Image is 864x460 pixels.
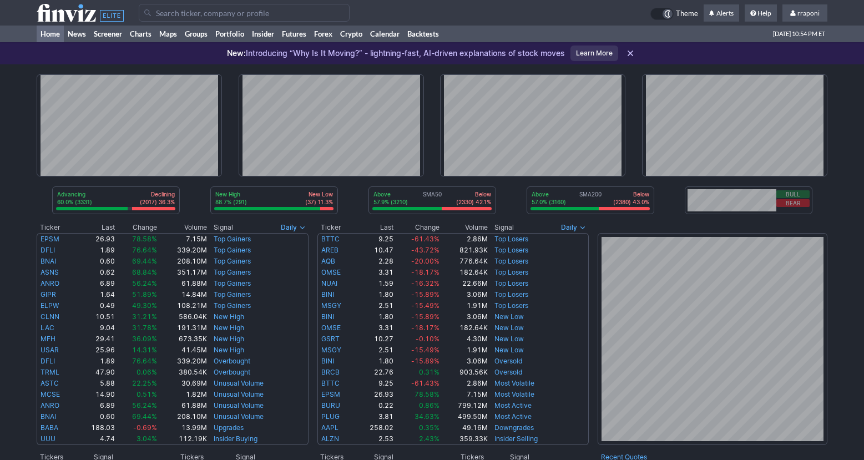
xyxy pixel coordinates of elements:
[41,301,59,310] a: ELPW
[310,26,336,42] a: Forex
[411,246,439,254] span: -43.72%
[214,312,244,321] a: New High
[158,356,208,367] td: 339.20M
[214,357,250,365] a: Overbought
[75,278,115,289] td: 6.89
[41,434,55,443] a: UUU
[394,222,440,233] th: Change
[140,190,175,198] p: Declining
[75,378,115,389] td: 5.88
[440,411,488,422] td: 499.50M
[494,268,528,276] a: Top Losers
[278,26,310,42] a: Futures
[214,235,251,243] a: Top Gainers
[440,256,488,267] td: 776.64K
[158,256,208,267] td: 208.10M
[440,289,488,300] td: 3.06M
[704,4,739,22] a: Alerts
[773,26,825,42] span: [DATE] 10:54 PM ET
[494,279,528,287] a: Top Losers
[321,357,334,365] a: BINI
[37,222,75,233] th: Ticker
[403,26,443,42] a: Backtests
[137,390,157,398] span: 0.51%
[132,246,157,254] span: 76.64%
[305,198,333,206] p: (37) 11.3%
[41,346,59,354] a: USAR
[211,26,248,42] a: Portfolio
[532,190,566,198] p: Above
[132,235,157,243] span: 78.58%
[215,198,247,206] p: 88.7% (291)
[41,368,59,376] a: TRML
[75,289,115,300] td: 1.64
[132,357,157,365] span: 76.64%
[532,198,566,206] p: 57.0% (3160)
[355,422,394,433] td: 258.02
[41,268,59,276] a: ASNS
[440,267,488,278] td: 182.64K
[137,368,157,376] span: 0.06%
[355,222,394,233] th: Last
[41,390,60,398] a: MCSE
[227,48,246,58] span: New:
[158,333,208,345] td: 673.35K
[411,357,439,365] span: -15.89%
[41,312,59,321] a: CLNN
[494,434,538,443] a: Insider Selling
[321,423,338,432] a: AAPL
[440,389,488,400] td: 7.15M
[321,246,338,254] a: AREB
[41,246,55,254] a: DFLI
[75,356,115,367] td: 1.89
[373,190,408,198] p: Above
[158,267,208,278] td: 351.17M
[419,368,439,376] span: 0.31%
[782,4,827,22] a: rraponi
[440,278,488,289] td: 22.66M
[133,423,157,432] span: -0.69%
[158,300,208,311] td: 108.21M
[214,379,264,387] a: Unusual Volume
[75,322,115,333] td: 9.04
[158,311,208,322] td: 586.04K
[321,268,341,276] a: OMSE
[570,46,618,61] a: Learn More
[158,233,208,245] td: 7.15M
[75,422,115,433] td: 188.03
[366,26,403,42] a: Calendar
[126,26,155,42] a: Charts
[494,346,524,354] a: New Low
[494,223,514,232] span: Signal
[415,412,439,421] span: 34.63%
[214,346,244,354] a: New High
[373,198,408,206] p: 57.9% (3210)
[227,48,565,59] p: Introducing “Why Is It Moving?” - lightning-fast, AI-driven explanations of stock moves
[158,367,208,378] td: 380.54K
[321,346,341,354] a: MSGY
[132,301,157,310] span: 49.30%
[158,222,208,233] th: Volume
[440,222,488,233] th: Volume
[37,26,64,42] a: Home
[214,401,264,410] a: Unusual Volume
[321,323,341,332] a: OMSE
[494,401,532,410] a: Most Active
[132,412,157,421] span: 69.44%
[248,26,278,42] a: Insider
[321,390,340,398] a: EPSM
[355,411,394,422] td: 3.81
[75,300,115,311] td: 0.49
[214,368,250,376] a: Overbought
[440,367,488,378] td: 903.56K
[214,335,244,343] a: New High
[494,301,528,310] a: Top Losers
[158,245,208,256] td: 339.20M
[558,222,589,233] button: Signals interval
[115,222,158,233] th: Change
[355,300,394,311] td: 2.51
[214,423,244,432] a: Upgrades
[158,278,208,289] td: 61.88M
[411,257,439,265] span: -20.00%
[214,323,244,332] a: New High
